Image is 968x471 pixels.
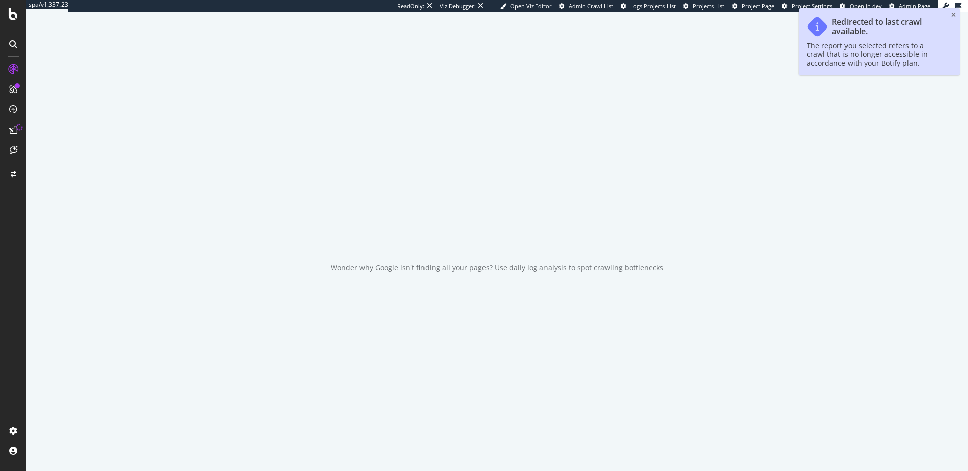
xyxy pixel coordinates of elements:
a: Open Viz Editor [500,2,552,10]
div: The report you selected refers to a crawl that is no longer accessible in accordance with your Bo... [807,41,942,67]
span: Open in dev [850,2,882,10]
div: animation [461,210,533,247]
span: Logs Projects List [630,2,676,10]
span: Admin Page [899,2,930,10]
a: Admin Page [889,2,930,10]
a: Open in dev [840,2,882,10]
a: Logs Projects List [621,2,676,10]
a: Projects List [683,2,724,10]
span: Admin Crawl List [569,2,613,10]
span: Project Page [742,2,774,10]
div: Viz Debugger: [440,2,476,10]
a: Project Settings [782,2,832,10]
span: Open Viz Editor [510,2,552,10]
span: Project Settings [792,2,832,10]
a: Project Page [732,2,774,10]
div: close toast [951,12,956,18]
span: Projects List [693,2,724,10]
a: Admin Crawl List [559,2,613,10]
div: Redirected to last crawl available. [832,17,942,36]
div: ReadOnly: [397,2,425,10]
div: Wonder why Google isn't finding all your pages? Use daily log analysis to spot crawling bottlenecks [331,263,663,273]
